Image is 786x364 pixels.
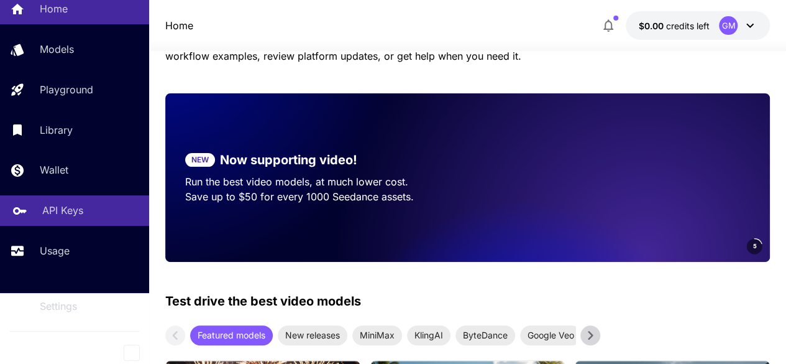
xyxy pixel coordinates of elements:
p: Test drive the best video models [165,292,361,310]
div: Featured models [190,325,273,345]
p: Now supporting video! [220,151,357,169]
p: API Keys [42,203,83,218]
div: Google Veo [520,325,582,345]
p: Save up to $50 for every 1000 Seedance assets. [185,189,448,204]
button: Collapse sidebar [124,345,140,361]
p: NEW [191,154,209,166]
span: credits left [665,21,709,31]
div: GM [719,16,738,35]
p: Usage [40,243,70,258]
a: Home [165,18,193,33]
p: Home [40,1,68,16]
div: KlingAI [407,325,450,345]
p: Library [40,123,73,138]
p: Playground [40,82,93,97]
span: New releases [278,329,347,342]
span: ByteDance [455,329,515,342]
div: ByteDance [455,325,515,345]
span: Featured models [190,329,273,342]
span: $0.00 [638,21,665,31]
span: Google Veo [520,329,582,342]
div: MiniMax [352,325,402,345]
p: Run the best video models, at much lower cost. [185,174,448,189]
span: KlingAI [407,329,450,342]
button: $0.00GM [626,11,770,40]
span: 5 [752,241,756,251]
p: Settings [40,299,77,314]
div: Collapse sidebar [133,342,149,364]
div: $0.00 [638,19,709,32]
div: New releases [278,325,347,345]
nav: breadcrumb [165,18,193,33]
p: Wallet [40,162,68,177]
span: MiniMax [352,329,402,342]
p: Models [40,42,74,57]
